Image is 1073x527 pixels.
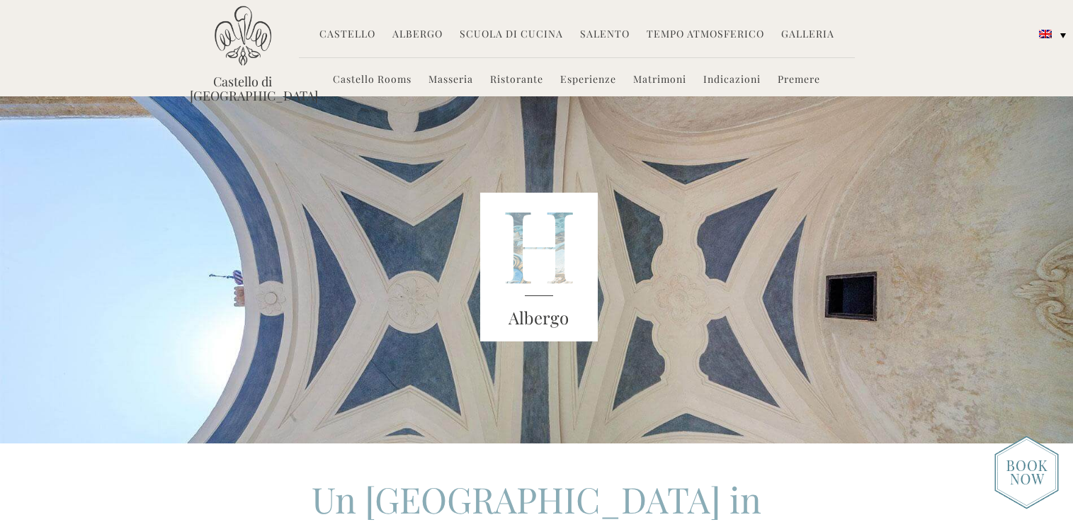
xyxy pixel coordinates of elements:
[190,74,296,103] a: Castello di [GEOGRAPHIC_DATA]
[480,193,598,341] img: castello_header_block.png
[647,27,764,40] font: Tempo atmosferico
[428,72,473,89] a: Masseria
[580,27,630,40] font: Salento
[778,72,820,86] font: Premere
[392,27,443,43] a: Albergo
[703,72,761,89] a: Indicazioni
[560,72,616,89] a: Esperienze
[560,72,616,86] font: Esperienze
[781,27,834,40] font: Galleria
[647,27,764,43] a: Tempo atmosferico
[490,72,543,89] a: Ristorante
[392,27,443,40] font: Albergo
[1039,30,1052,38] img: Inglese
[490,72,543,86] font: Ristorante
[319,27,375,43] a: Castello
[580,27,630,43] a: Salento
[333,72,411,86] font: Castello Rooms
[319,27,375,40] font: Castello
[778,72,820,89] a: Premere
[460,27,563,43] a: Scuola di cucina
[190,73,318,104] font: Castello di [GEOGRAPHIC_DATA]
[703,72,761,86] font: Indicazioni
[509,306,569,329] font: Albergo
[215,6,271,66] img: Castello di Ugento
[333,72,411,89] a: Castello Rooms
[633,72,686,89] a: Matrimoni
[428,72,473,86] font: Masseria
[994,436,1059,509] img: new-booknow.png
[460,27,563,40] font: Scuola di cucina
[781,27,834,43] a: Galleria
[633,72,686,86] font: Matrimoni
